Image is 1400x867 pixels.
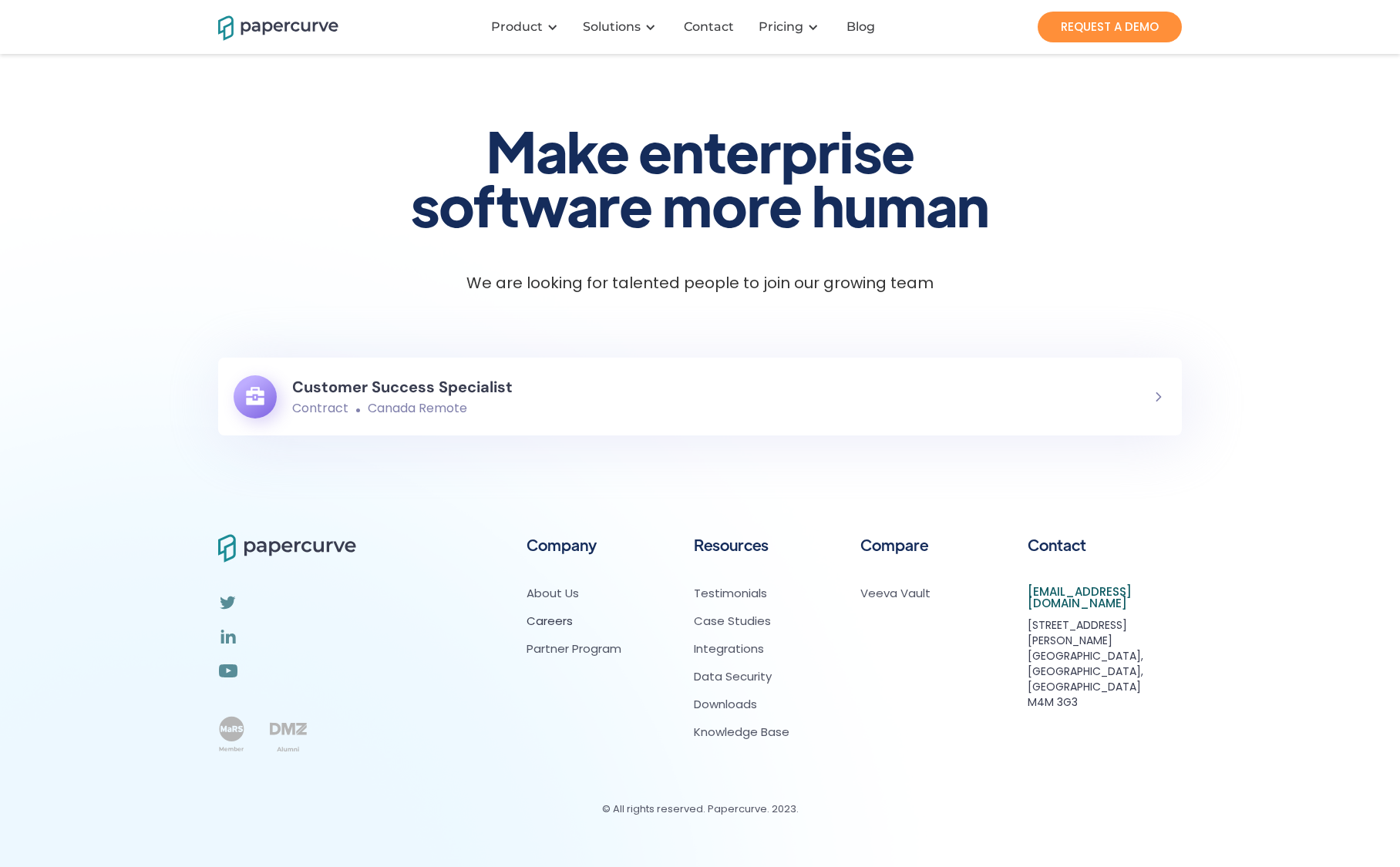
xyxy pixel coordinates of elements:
a: Pricing [759,19,803,35]
div: Pricing [749,4,834,50]
a: Case Studies [694,613,771,629]
div: Solutions [583,19,641,35]
a: [EMAIL_ADDRESS][DOMAIN_NAME] [1028,586,1183,609]
a: Careers [527,613,621,629]
div: Product [491,19,543,35]
a: Veeva Vault [860,586,931,601]
a: Blog [834,19,890,35]
h6: Customer Success Specialist [292,373,513,401]
a: Contact [671,19,749,35]
a: Data Security [694,669,772,684]
a: Partner Program [527,641,621,657]
div: Contract [292,401,348,416]
div: Product [482,4,574,50]
div: © All rights reserved. Papercurve. 2023. [218,798,1182,820]
h6: Compare [860,531,928,559]
div: Solutions [574,4,671,50]
h6: Contact [1028,531,1086,559]
h1: Make enterprise software more human [392,123,1008,231]
a: home [218,13,318,40]
a: Downloads [694,697,757,712]
a: Integrations [694,641,764,657]
a: Knowledge Base [694,724,789,740]
div: [STREET_ADDRESS][PERSON_NAME] [GEOGRAPHIC_DATA], [GEOGRAPHIC_DATA], [GEOGRAPHIC_DATA] M4M 3G3 [1028,617,1183,710]
div: Blog [846,19,875,35]
a: About Us [527,586,621,601]
a: REQUEST A DEMO [1038,12,1182,42]
div: Contact [684,19,734,35]
a: Testimonials [694,586,767,601]
h6: Resources [694,531,769,559]
a: Customer Success SpecialistContractCanada Remote [218,358,1182,435]
div: Canada Remote [368,401,467,416]
h6: Company [527,531,597,559]
p: We are looking for talented people to join our growing team [422,270,978,304]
